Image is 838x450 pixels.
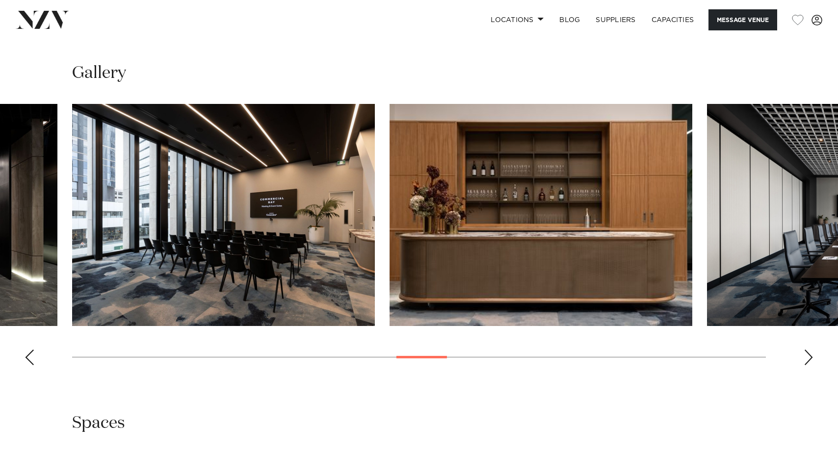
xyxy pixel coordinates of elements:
h2: Gallery [72,62,126,84]
swiper-slide: 16 / 30 [390,104,692,326]
a: BLOG [551,9,588,30]
a: Locations [483,9,551,30]
img: nzv-logo.png [16,11,69,28]
swiper-slide: 15 / 30 [72,104,375,326]
a: SUPPLIERS [588,9,643,30]
h2: Spaces [72,412,125,434]
button: Message Venue [708,9,777,30]
a: Capacities [644,9,702,30]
